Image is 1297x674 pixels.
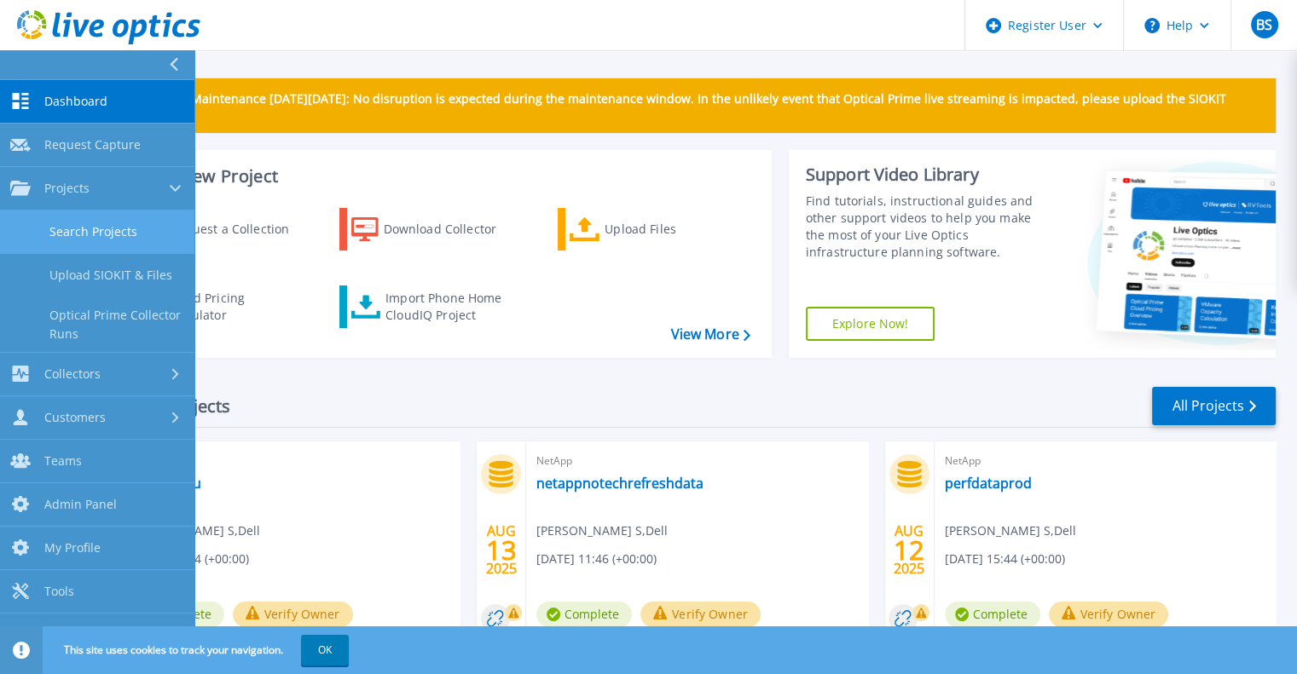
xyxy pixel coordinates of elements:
h3: Start a New Project [121,167,750,186]
span: Admin Panel [44,497,117,512]
span: Customers [44,410,106,425]
a: perfdataprod [945,475,1032,492]
div: AUG 2025 [485,519,518,581]
a: Upload Files [558,208,748,251]
span: Complete [536,602,632,627]
span: [DATE] 15:44 (+00:00) [945,550,1065,568]
a: Download Collector [339,208,530,251]
span: NetApp [536,452,857,470]
p: Scheduled Maintenance [DATE][DATE]: No disruption is expected during the maintenance window. In t... [127,92,1262,119]
div: Cloud Pricing Calculator [167,290,304,324]
span: Dashboard [44,94,107,109]
button: Verify Owner [233,602,353,627]
a: Request a Collection [121,208,311,251]
div: AUG 2025 [893,519,925,581]
span: [DATE] 11:46 (+00:00) [536,550,657,568]
button: Verify Owner [1049,602,1169,627]
a: All Projects [1152,387,1276,425]
div: Find tutorials, instructional guides and other support videos to help you make the most of your L... [806,193,1051,261]
span: Request Capture [44,137,141,153]
span: Tools [44,584,74,599]
span: 12 [894,543,924,557]
span: [PERSON_NAME] S , Dell [945,521,1076,540]
span: Complete [945,602,1040,627]
span: BS [1256,18,1272,32]
a: Explore Now! [806,307,935,341]
div: Request a Collection [170,212,306,246]
span: This site uses cookies to track your navigation. [47,635,349,665]
div: Import Phone Home CloudIQ Project [385,290,518,324]
div: Support Video Library [806,164,1051,186]
span: [PERSON_NAME] S , Dell [536,521,668,540]
span: Projects [44,181,90,196]
span: Collectors [44,366,101,382]
div: Download Collector [384,212,520,246]
span: 13 [486,543,517,557]
div: Upload Files [605,212,741,246]
span: NetApp [945,452,1265,470]
span: Teams [44,453,82,469]
a: netappnotechrefreshdata [536,475,704,492]
span: My Profile [44,540,101,556]
a: Cloud Pricing Calculator [121,285,311,328]
span: SC [129,452,449,470]
button: Verify Owner [640,602,761,627]
a: View More [670,326,750,343]
button: OK [301,635,349,665]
